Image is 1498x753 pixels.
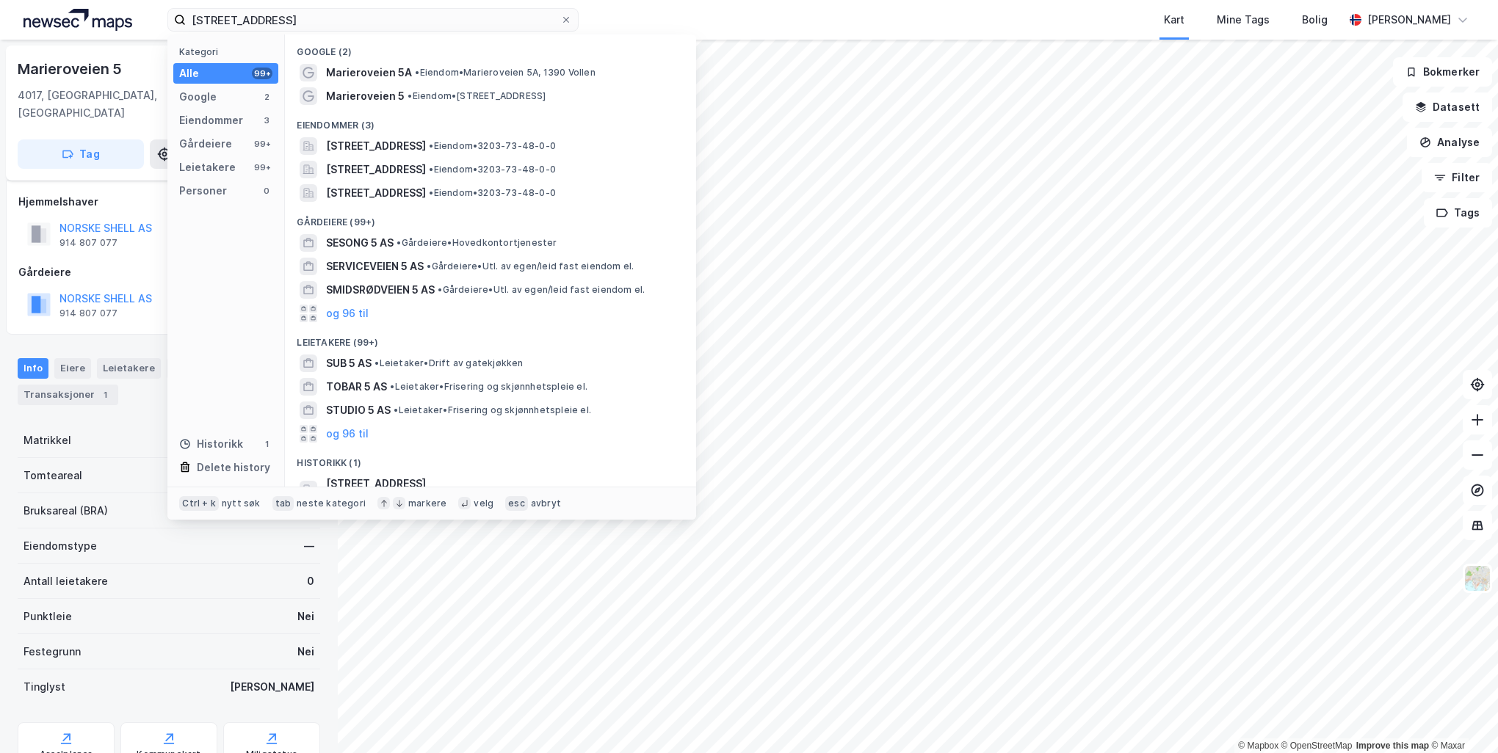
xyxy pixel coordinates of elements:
[429,140,556,152] span: Eiendom • 3203-73-48-0-0
[1302,11,1328,29] div: Bolig
[1164,11,1184,29] div: Kart
[285,34,696,61] div: Google (2)
[179,135,232,153] div: Gårdeiere
[438,284,645,296] span: Gårdeiere • Utl. av egen/leid fast eiendom el.
[297,608,314,625] div: Nei
[179,46,278,57] div: Kategori
[54,358,91,379] div: Eiere
[397,237,401,248] span: •
[1403,92,1492,122] button: Datasett
[179,65,199,82] div: Alle
[23,432,71,449] div: Matrikkel
[18,193,319,211] div: Hjemmelshaver
[408,498,446,509] div: markere
[390,381,587,393] span: Leietaker • Frisering og skjønnhetspleie el.
[179,88,217,106] div: Google
[179,159,236,176] div: Leietakere
[326,354,372,372] span: SUB 5 AS
[304,537,314,555] div: —
[1367,11,1451,29] div: [PERSON_NAME]
[23,537,97,555] div: Eiendomstype
[1281,741,1353,751] a: OpenStreetMap
[429,140,433,151] span: •
[285,205,696,231] div: Gårdeiere (99+)
[474,498,493,509] div: velg
[374,357,523,369] span: Leietaker • Drift av gatekjøkken
[326,475,679,492] span: [STREET_ADDRESS]
[23,467,82,484] div: Tomteareal
[97,358,161,379] div: Leietakere
[374,357,379,368] span: •
[326,281,435,299] span: SMIDSRØDVEIEN 5 AS
[252,138,272,150] div: 99+
[261,114,272,126] div: 3
[429,164,556,175] span: Eiendom • 3203-73-48-0-0
[326,161,426,178] span: [STREET_ADDRESS]
[18,139,144,169] button: Tag
[261,185,272,197] div: 0
[252,161,272,173] div: 99+
[23,643,81,661] div: Festegrunn
[23,572,108,590] div: Antall leietakere
[1422,163,1492,192] button: Filter
[429,187,556,199] span: Eiendom • 3203-73-48-0-0
[179,496,219,511] div: Ctrl + k
[23,608,72,625] div: Punktleie
[326,184,426,202] span: [STREET_ADDRESS]
[429,187,433,198] span: •
[326,401,391,419] span: STUDIO 5 AS
[1238,741,1278,751] a: Mapbox
[394,404,398,415] span: •
[23,678,65,696] div: Tinglyst
[326,87,405,105] span: Marieroveien 5
[397,237,557,249] span: Gårdeiere • Hovedkontortjenester
[197,459,270,476] div: Delete history
[23,9,132,31] img: logo.a4113a55bc3d86da70a041830d287a7e.svg
[408,90,546,102] span: Eiendom • [STREET_ADDRESS]
[230,678,314,696] div: [PERSON_NAME]
[326,234,394,252] span: SESONG 5 AS
[394,404,591,416] span: Leietaker • Frisering og skjønnhetspleie el.
[1356,741,1429,751] a: Improve this map
[297,643,314,661] div: Nei
[1407,128,1492,157] button: Analyse
[505,496,528,511] div: esc
[285,325,696,352] div: Leietakere (99+)
[252,68,272,79] div: 99+
[18,358,48,379] div: Info
[18,57,125,81] div: Marieroveien 5
[408,90,412,101] span: •
[59,308,117,319] div: 914 807 077
[326,425,369,443] button: og 96 til
[179,112,243,129] div: Eiendommer
[326,137,426,155] span: [STREET_ADDRESS]
[438,284,442,295] span: •
[18,87,205,122] div: 4017, [GEOGRAPHIC_DATA], [GEOGRAPHIC_DATA]
[326,305,369,322] button: og 96 til
[1217,11,1270,29] div: Mine Tags
[261,91,272,103] div: 2
[415,67,419,78] span: •
[167,358,222,379] div: Datasett
[18,385,118,405] div: Transaksjoner
[531,498,561,509] div: avbryt
[1463,564,1491,592] img: Z
[23,502,108,520] div: Bruksareal (BRA)
[186,9,560,31] input: Søk på adresse, matrikkel, gårdeiere, leietakere eller personer
[1424,198,1492,228] button: Tags
[427,261,634,272] span: Gårdeiere • Utl. av egen/leid fast eiendom el.
[285,108,696,134] div: Eiendommer (3)
[326,64,412,81] span: Marieroveien 5A
[1425,683,1498,753] div: Kontrollprogram for chat
[272,496,294,511] div: tab
[326,378,387,396] span: TOBAR 5 AS
[415,67,595,79] span: Eiendom • Marieroveien 5A, 1390 Vollen
[179,435,243,453] div: Historikk
[285,445,696,472] div: Historikk (1)
[390,381,394,392] span: •
[326,258,424,275] span: SERVICEVEIEN 5 AS
[222,498,261,509] div: nytt søk
[1425,683,1498,753] iframe: Chat Widget
[261,438,272,450] div: 1
[59,237,117,249] div: 914 807 077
